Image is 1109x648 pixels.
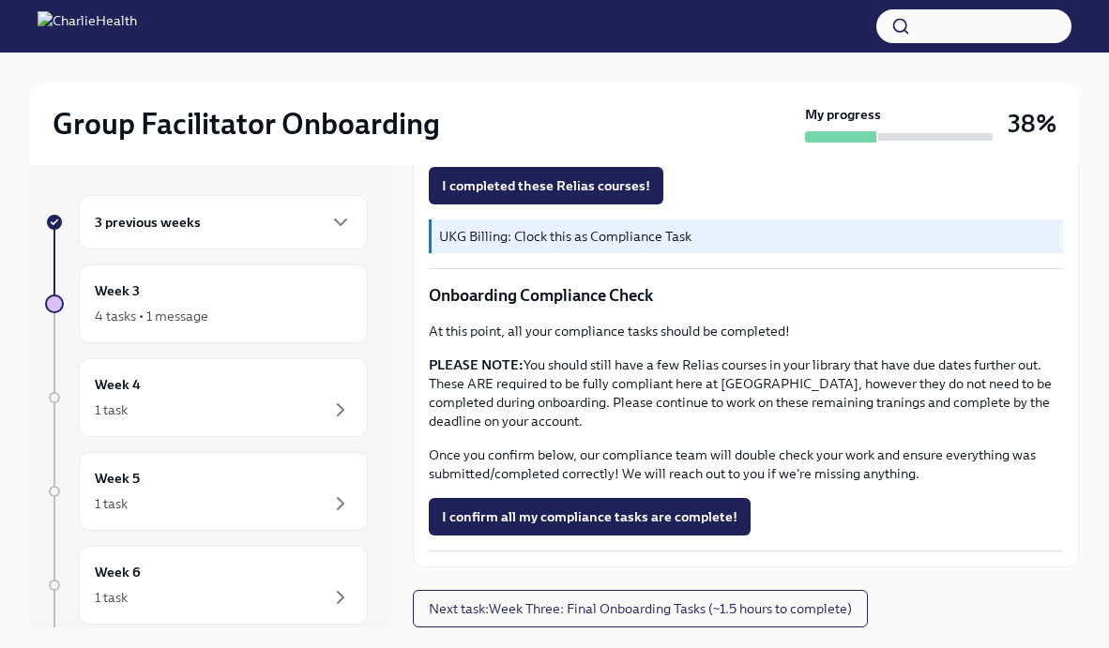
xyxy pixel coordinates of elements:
a: Week 41 task [45,358,368,437]
span: I confirm all my compliance tasks are complete! [442,507,737,526]
h6: Week 3 [95,280,140,301]
div: 1 task [95,400,128,419]
button: Next task:Week Three: Final Onboarding Tasks (~1.5 hours to complete) [413,590,868,627]
p: You should still have a few Relias courses in your library that have due dates further out. These... [429,355,1063,430]
a: Week 34 tasks • 1 message [45,264,368,343]
h6: Week 5 [95,468,140,489]
img: CharlieHealth [38,11,137,41]
p: Once you confirm below, our compliance team will double check your work and ensure everything was... [429,445,1063,483]
p: At this point, all your compliance tasks should be completed! [429,322,1063,340]
div: 3 previous weeks [79,195,368,249]
p: UKG Billing: Clock this as Compliance Task [439,227,1056,246]
a: Week 51 task [45,452,368,531]
h2: Group Facilitator Onboarding [53,105,440,143]
strong: PLEASE NOTE: [429,356,524,373]
span: I completed these Relias courses! [442,176,650,195]
strong: My progress [805,105,881,124]
button: I confirm all my compliance tasks are complete! [429,498,751,535]
h3: 38% [1008,107,1056,141]
div: 4 tasks • 1 message [95,307,208,325]
span: Next task : Week Three: Final Onboarding Tasks (~1.5 hours to complete) [429,599,852,618]
button: I completed these Relias courses! [429,167,663,204]
h6: Week 4 [95,374,141,395]
p: Onboarding Compliance Check [429,284,1063,307]
a: Week 61 task [45,546,368,625]
h6: 3 previous weeks [95,212,201,233]
div: 1 task [95,494,128,513]
div: 1 task [95,588,128,607]
h6: Week 6 [95,562,141,582]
